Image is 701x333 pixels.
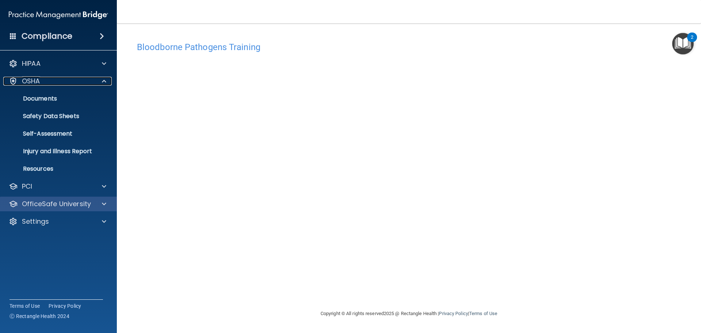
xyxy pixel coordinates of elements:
[276,302,542,325] div: Copyright © All rights reserved 2025 @ Rectangle Health | |
[9,77,106,86] a: OSHA
[22,182,32,191] p: PCI
[137,42,681,52] h4: Bloodborne Pathogens Training
[9,59,106,68] a: HIPAA
[22,200,91,208] p: OfficeSafe University
[5,95,104,102] p: Documents
[5,148,104,155] p: Injury and Illness Report
[22,217,49,226] p: Settings
[9,313,69,320] span: Ⓒ Rectangle Health 2024
[5,113,104,120] p: Safety Data Sheets
[22,59,41,68] p: HIPAA
[49,302,81,310] a: Privacy Policy
[439,311,468,316] a: Privacy Policy
[469,311,497,316] a: Terms of Use
[672,33,694,54] button: Open Resource Center, 2 new notifications
[9,302,40,310] a: Terms of Use
[22,31,72,41] h4: Compliance
[691,37,693,47] div: 2
[9,8,108,22] img: PMB logo
[9,200,106,208] a: OfficeSafe University
[5,130,104,137] p: Self-Assessment
[137,56,681,281] iframe: bbp
[9,182,106,191] a: PCI
[22,77,40,86] p: OSHA
[5,165,104,173] p: Resources
[9,217,106,226] a: Settings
